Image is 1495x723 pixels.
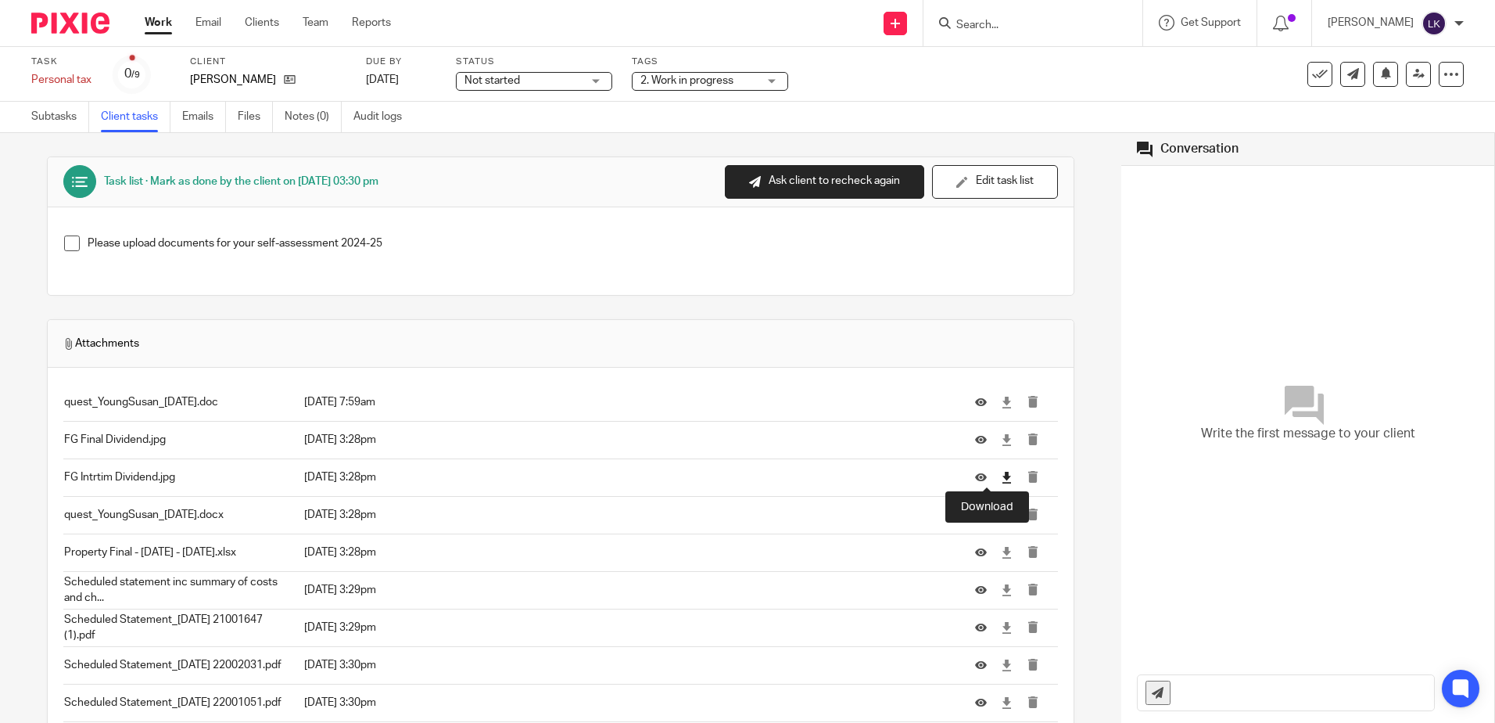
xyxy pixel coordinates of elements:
label: Client [190,56,346,68]
a: Email [195,15,221,31]
a: Notes (0) [285,102,342,132]
p: Scheduled statement inc summary of costs and ch... [64,574,296,606]
label: Status [456,56,612,68]
p: [DATE] 3:28pm [304,545,952,560]
p: Scheduled Statement_[DATE] 21001647 (1).pdf [64,612,296,644]
a: Subtasks [31,102,89,132]
span: 2. Work in progress [640,75,733,86]
div: Personal tax [31,72,94,88]
a: Download [1001,394,1013,410]
p: quest_YoungSusan_[DATE].doc [64,394,296,410]
div: Task list · Mark as done by the client on [DATE] 03:30 pm [104,174,378,189]
a: Emails [182,102,226,132]
p: FG Intrtim Dividend.jpg [64,469,296,485]
a: Download [1001,507,1013,523]
a: Team [303,15,328,31]
img: Pixie [31,13,109,34]
p: [DATE] 3:29pm [304,582,952,598]
p: [DATE] 3:30pm [304,657,952,673]
p: FG Final Dividend.jpg [64,432,296,448]
span: Not started [464,75,520,86]
p: [DATE] 3:30pm [304,695,952,710]
p: [DATE] 3:28pm [304,469,952,485]
a: Download [1001,545,1013,560]
span: Get Support [1181,17,1241,28]
label: Task [31,56,94,68]
small: /9 [131,70,140,79]
div: 0 [124,65,140,83]
span: Attachments [63,336,139,351]
a: Audit logs [353,102,414,132]
span: Write the first message to your client [1201,425,1415,443]
img: svg%3E [1422,11,1447,36]
p: Scheduled Statement_[DATE] 22001051.pdf [64,695,296,710]
a: Files [238,102,273,132]
label: Due by [366,56,436,68]
button: Edit task list [932,165,1058,199]
p: [PERSON_NAME] [1328,15,1414,31]
p: Scheduled Statement_[DATE] 22002031.pdf [64,657,296,673]
p: Please upload documents for your self-assessment 2024-25 [88,236,1058,251]
p: [DATE] 3:28pm [304,507,952,523]
a: Download [1001,620,1013,635]
span: [DATE] [366,74,399,85]
input: Search [955,19,1095,33]
p: Property Final - [DATE] - [DATE].xlsx [64,545,296,560]
a: Download [1001,695,1013,710]
a: Download [1001,469,1013,485]
button: Ask client to recheck again [725,165,924,199]
p: [DATE] 3:28pm [304,432,952,448]
p: [PERSON_NAME] [190,72,276,88]
p: [DATE] 3:29pm [304,620,952,635]
p: quest_YoungSusan_[DATE].docx [64,507,296,523]
a: Clients [245,15,279,31]
a: Work [145,15,172,31]
div: Conversation [1160,141,1239,157]
a: Download [1001,657,1013,673]
a: Client tasks [101,102,170,132]
label: Tags [632,56,788,68]
a: Download [1001,582,1013,598]
p: [DATE] 7:59am [304,394,952,410]
a: Download [1001,432,1013,448]
a: Reports [352,15,391,31]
